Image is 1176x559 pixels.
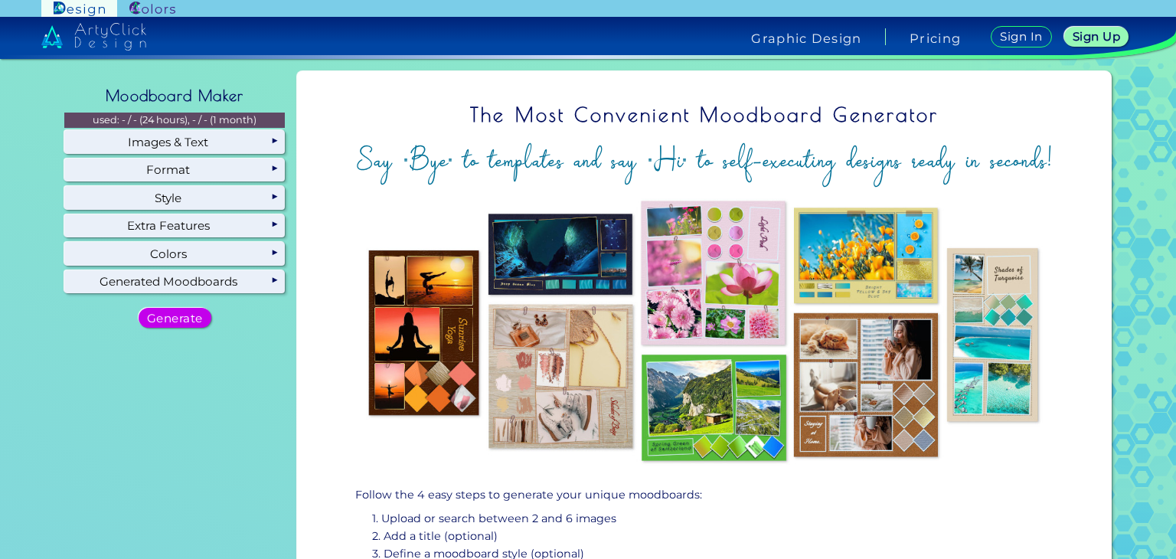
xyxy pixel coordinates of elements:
h4: Graphic Design [751,32,861,44]
div: Images & Text [64,130,285,153]
h1: The Most Convenient Moodboard Generator [309,93,1099,136]
img: overview.jpg [309,192,1099,472]
img: artyclick_design_logo_white_combined_path.svg [41,23,147,51]
div: Colors [64,242,285,265]
p: Follow the 4 easy steps to generate your unique moodboards: [355,486,1053,504]
a: Sign Up [1063,27,1129,47]
p: used: - / - (24 hours), - / - (1 month) [64,113,285,128]
div: Extra Features [64,214,285,237]
h5: Sign Up [1073,31,1121,42]
h5: Sign In [1000,31,1043,42]
h2: Moodboard Maker [98,79,251,113]
div: Generated Moodboards [64,270,285,293]
h2: Say "Bye" to templates and say "Hi" to self-executing designs ready in seconds! [309,141,1099,180]
a: Sign In [991,26,1052,48]
h5: Generate [147,312,203,324]
a: Pricing [910,32,961,44]
div: Style [64,186,285,209]
div: Format [64,159,285,181]
img: ArtyClick Colors logo [129,2,175,16]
